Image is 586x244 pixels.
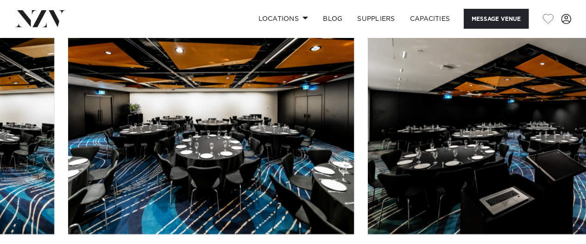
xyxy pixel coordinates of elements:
swiper-slide: 19 / 28 [68,25,354,234]
a: SUPPLIERS [350,9,402,29]
img: nzv-logo.png [15,10,65,27]
button: Message Venue [464,9,529,29]
a: Capacities [403,9,458,29]
a: Locations [251,9,315,29]
a: BLOG [315,9,350,29]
